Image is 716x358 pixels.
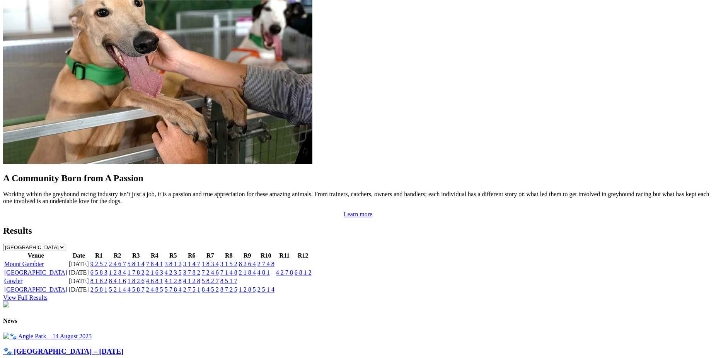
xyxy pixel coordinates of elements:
[90,269,107,276] a: 6 5 8 3
[68,286,89,294] td: [DATE]
[239,261,256,267] a: 8 2 6 4
[183,278,200,284] a: 4 1 2 8
[4,278,22,284] a: Gawler
[344,211,372,217] a: Learn more
[239,286,256,293] a: 1 2 8 5
[4,286,67,293] a: [GEOGRAPHIC_DATA]
[90,286,107,293] a: 2 5 8 1
[220,261,237,267] a: 3 1 5 2
[165,278,182,284] a: 4 1 2 8
[68,260,89,268] td: [DATE]
[202,269,219,276] a: 7 2 4 6
[257,269,270,276] a: 4 8 1
[4,261,44,267] a: Mount Gambier
[3,317,713,324] h4: News
[109,278,126,284] a: 8 4 1 6
[128,286,145,293] a: 4 5 8 7
[109,261,126,267] a: 2 4 6 7
[164,252,182,260] th: R5
[128,269,145,276] a: 1 7 8 2
[3,294,48,301] a: View Full Results
[128,261,145,267] a: 5 8 1 4
[68,277,89,285] td: [DATE]
[3,301,9,307] img: chasers_homepage.jpg
[183,261,200,267] a: 3 1 4 7
[4,252,68,260] th: Venue
[201,252,219,260] th: R7
[4,269,67,276] a: [GEOGRAPHIC_DATA]
[220,269,237,276] a: 7 1 4 8
[239,269,256,276] a: 2 1 8 4
[68,252,89,260] th: Date
[146,269,163,276] a: 2 1 6 3
[165,261,182,267] a: 3 8 1 2
[68,269,89,277] td: [DATE]
[276,252,293,260] th: R11
[3,191,713,205] p: Working within the greyhound racing industry isn’t just a job, it is a passion and true appreciat...
[294,252,312,260] th: R12
[146,278,163,284] a: 4 6 8 1
[257,261,274,267] a: 2 7 4 8
[109,269,126,276] a: 1 2 8 4
[202,278,219,284] a: 5 8 2 7
[109,252,126,260] th: R2
[146,252,164,260] th: R4
[146,286,163,293] a: 2 4 8 5
[3,173,713,183] h2: A Community Born from A Passion
[90,252,108,260] th: R1
[90,278,107,284] a: 8 1 6 2
[165,269,182,276] a: 4 2 3 5
[220,252,238,260] th: R8
[3,333,92,340] img: 🐾 Angle Park – 14 August 2025
[220,278,237,284] a: 8 5 1 7
[128,278,145,284] a: 1 8 2 6
[183,269,200,276] a: 3 7 8 2
[183,252,201,260] th: R6
[202,286,219,293] a: 8 4 5 2
[127,252,145,260] th: R3
[90,261,107,267] a: 9 2 5 7
[202,261,219,267] a: 1 8 3 4
[257,286,274,293] a: 2 5 1 4
[183,286,200,293] a: 2 7 5 1
[3,347,123,355] a: 🐾 [GEOGRAPHIC_DATA] – [DATE]
[257,252,275,260] th: R10
[146,261,163,267] a: 7 8 4 1
[165,286,182,293] a: 5 7 8 4
[3,226,713,236] h2: Results
[239,252,256,260] th: R9
[276,269,293,276] a: 4 2 7 8
[295,269,312,276] a: 6 8 1 2
[220,286,237,293] a: 8 7 2 5
[109,286,126,293] a: 5 2 1 4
